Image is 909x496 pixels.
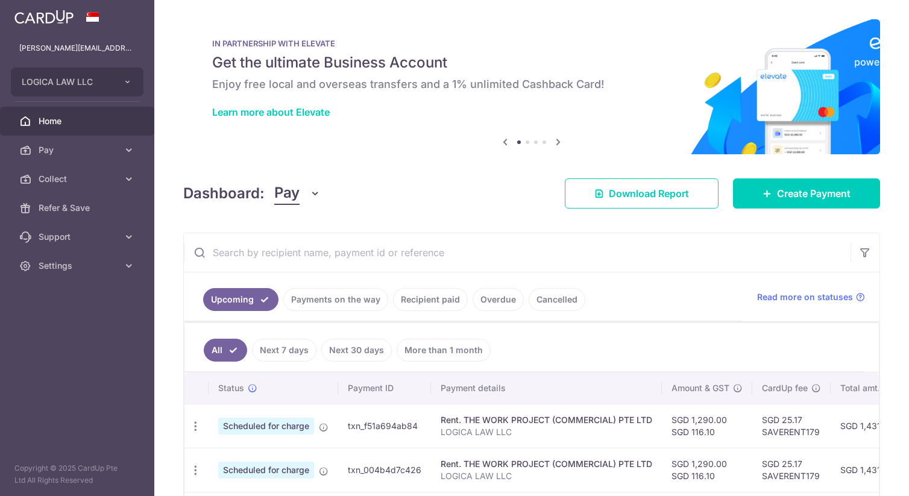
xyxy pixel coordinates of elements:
a: Next 7 days [252,339,316,362]
a: Overdue [473,288,524,311]
span: LOGICA LAW LLC [22,76,111,88]
h4: Dashboard: [183,183,265,204]
span: Scheduled for charge [218,418,314,435]
span: Amount & GST [672,382,729,394]
th: Payment details [431,372,662,404]
p: IN PARTNERSHIP WITH ELEVATE [212,39,851,48]
a: All [204,339,247,362]
a: Next 30 days [321,339,392,362]
img: CardUp [14,10,74,24]
p: LOGICA LAW LLC [441,426,652,438]
div: Rent. THE WORK PROJECT (COMMERCIAL) PTE LTD [441,414,652,426]
a: Download Report [565,178,719,209]
td: SGD 25.17 SAVERENT179 [752,448,831,492]
h6: Enjoy free local and overseas transfers and a 1% unlimited Cashback Card! [212,77,851,92]
a: Create Payment [733,178,880,209]
a: Recipient paid [393,288,468,311]
td: SGD 1,290.00 SGD 116.10 [662,404,752,448]
a: Payments on the way [283,288,388,311]
span: Pay [39,144,118,156]
a: Learn more about Elevate [212,106,330,118]
a: Upcoming [203,288,278,311]
span: Read more on statuses [757,291,853,303]
img: Renovation banner [183,19,880,154]
a: Cancelled [529,288,585,311]
span: Refer & Save [39,202,118,214]
p: [PERSON_NAME][EMAIL_ADDRESS][DOMAIN_NAME] [19,42,135,54]
td: txn_004b4d7c426 [338,448,431,492]
span: Download Report [609,186,689,201]
span: CardUp fee [762,382,808,394]
span: Create Payment [777,186,851,201]
td: SGD 25.17 SAVERENT179 [752,404,831,448]
span: Pay [274,182,300,205]
input: Search by recipient name, payment id or reference [184,233,851,272]
p: LOGICA LAW LLC [441,470,652,482]
th: Payment ID [338,372,431,404]
a: Read more on statuses [757,291,865,303]
td: SGD 1,431.27 [831,404,903,448]
span: Total amt. [840,382,880,394]
span: Status [218,382,244,394]
span: Settings [39,260,118,272]
div: Rent. THE WORK PROJECT (COMMERCIAL) PTE LTD [441,458,652,470]
td: txn_f51a694ab84 [338,404,431,448]
td: SGD 1,290.00 SGD 116.10 [662,448,752,492]
a: More than 1 month [397,339,491,362]
span: Support [39,231,118,243]
h5: Get the ultimate Business Account [212,53,851,72]
span: Home [39,115,118,127]
span: Collect [39,173,118,185]
span: Scheduled for charge [218,462,314,479]
button: LOGICA LAW LLC [11,67,143,96]
td: SGD 1,431.27 [831,448,903,492]
button: Pay [274,182,321,205]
